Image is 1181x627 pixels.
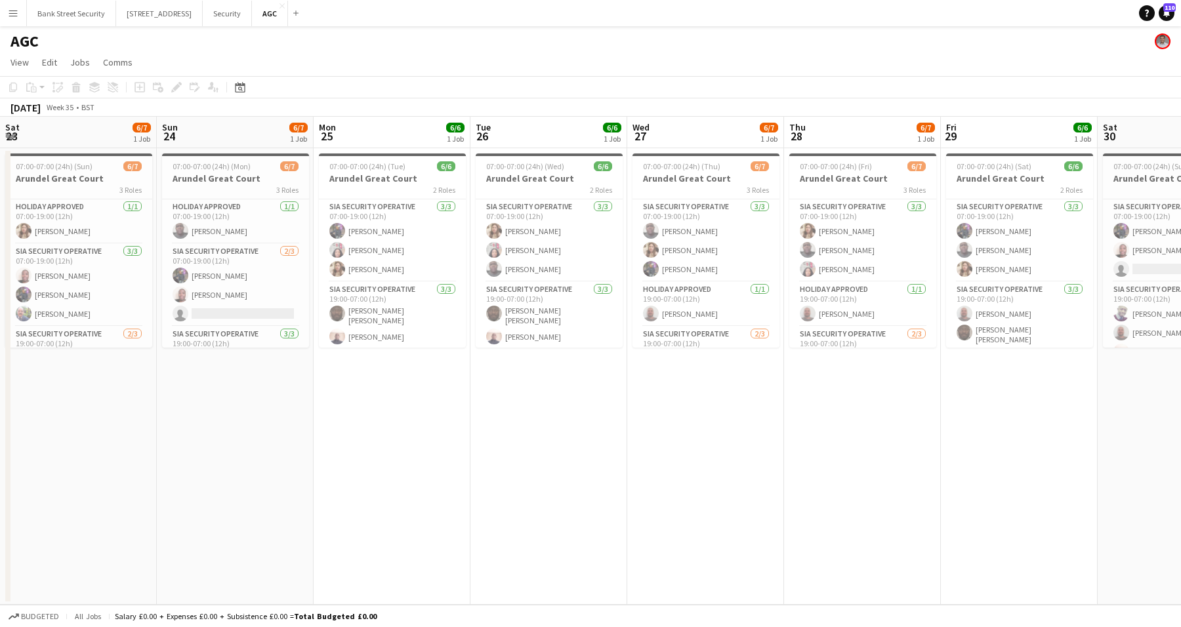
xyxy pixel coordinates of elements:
span: 07:00-07:00 (24h) (Wed) [486,161,564,171]
div: 1 Job [447,134,464,144]
app-card-role: SIA Security Operative3/307:00-19:00 (12h)[PERSON_NAME][PERSON_NAME][PERSON_NAME] [319,199,466,282]
app-card-role: SIA Security Operative3/319:00-07:00 (12h)[PERSON_NAME] [PERSON_NAME][PERSON_NAME] [319,282,466,369]
span: 6/7 [123,161,142,171]
span: Week 35 [43,102,76,112]
span: 3 Roles [747,185,769,195]
span: 110 [1163,3,1176,12]
span: Edit [42,56,57,68]
app-user-avatar: Charles Sandalo [1155,33,1171,49]
h3: Arundel Great Court [789,172,936,184]
app-card-role: SIA Security Operative2/319:00-07:00 (12h) [789,327,936,413]
span: 07:00-07:00 (24h) (Sat) [957,161,1031,171]
span: Sat [1103,121,1117,133]
span: Mon [319,121,336,133]
button: Security [203,1,252,26]
a: Jobs [65,54,95,71]
app-job-card: 07:00-07:00 (24h) (Tue)6/6Arundel Great Court2 RolesSIA Security Operative3/307:00-19:00 (12h)[PE... [319,153,466,348]
div: 1 Job [133,134,150,144]
span: Wed [632,121,650,133]
div: 1 Job [290,134,307,144]
span: 27 [631,129,650,144]
span: 30 [1101,129,1117,144]
div: 1 Job [604,134,621,144]
span: 28 [787,129,806,144]
app-card-role: Holiday Approved1/107:00-19:00 (12h)[PERSON_NAME] [162,199,309,244]
span: 6/6 [594,161,612,171]
span: 25 [317,129,336,144]
app-job-card: 07:00-07:00 (24h) (Wed)6/6Arundel Great Court2 RolesSIA Security Operative3/307:00-19:00 (12h)[PE... [476,153,623,348]
span: 2 Roles [1060,185,1083,195]
div: 1 Job [760,134,777,144]
button: Bank Street Security [27,1,116,26]
span: 3 Roles [276,185,299,195]
span: View [10,56,29,68]
span: 07:00-07:00 (24h) (Sun) [16,161,93,171]
span: 07:00-07:00 (24h) (Thu) [643,161,720,171]
a: 110 [1159,5,1174,21]
app-job-card: 07:00-07:00 (24h) (Mon)6/7Arundel Great Court3 RolesHoliday Approved1/107:00-19:00 (12h)[PERSON_N... [162,153,309,348]
span: 6/7 [280,161,299,171]
app-job-card: 07:00-07:00 (24h) (Thu)6/7Arundel Great Court3 RolesSIA Security Operative3/307:00-19:00 (12h)[PE... [632,153,779,348]
button: Budgeted [7,609,61,624]
span: Sun [162,121,178,133]
span: 6/7 [751,161,769,171]
app-card-role: Holiday Approved1/107:00-19:00 (12h)[PERSON_NAME] [5,199,152,244]
span: 2 Roles [590,185,612,195]
span: 3 Roles [119,185,142,195]
span: 07:00-07:00 (24h) (Tue) [329,161,405,171]
div: BST [81,102,94,112]
app-card-role: SIA Security Operative3/319:00-07:00 (12h)[PERSON_NAME][PERSON_NAME] [PERSON_NAME] [946,282,1093,369]
app-card-role: SIA Security Operative2/307:00-19:00 (12h)[PERSON_NAME][PERSON_NAME] [162,244,309,327]
span: Fri [946,121,957,133]
div: 1 Job [1074,134,1091,144]
app-card-role: SIA Security Operative3/319:00-07:00 (12h)[PERSON_NAME] [PERSON_NAME][PERSON_NAME] [476,282,623,369]
span: Budgeted [21,612,59,621]
app-card-role: SIA Security Operative3/319:00-07:00 (12h) [162,327,309,409]
app-card-role: SIA Security Operative3/307:00-19:00 (12h)[PERSON_NAME][PERSON_NAME][PERSON_NAME] [476,199,623,282]
app-card-role: SIA Security Operative3/307:00-19:00 (12h)[PERSON_NAME][PERSON_NAME][PERSON_NAME] [632,199,779,282]
app-card-role: SIA Security Operative3/307:00-19:00 (12h)[PERSON_NAME][PERSON_NAME][PERSON_NAME] [5,244,152,327]
span: Comms [103,56,133,68]
a: Comms [98,54,138,71]
app-card-role: SIA Security Operative2/319:00-07:00 (12h) [5,327,152,409]
span: 07:00-07:00 (24h) (Mon) [173,161,251,171]
span: 6/7 [917,123,935,132]
h3: Arundel Great Court [162,172,309,184]
h3: Arundel Great Court [946,172,1093,184]
span: 6/7 [133,123,151,132]
span: 6/6 [603,123,621,132]
span: 23 [3,129,20,144]
span: 6/6 [1073,123,1092,132]
app-card-role: Holiday Approved1/119:00-07:00 (12h)[PERSON_NAME] [789,282,936,327]
span: 2 Roles [433,185,455,195]
span: 29 [944,129,957,144]
span: 24 [160,129,178,144]
div: Salary £0.00 + Expenses £0.00 + Subsistence £0.00 = [115,611,377,621]
a: View [5,54,34,71]
span: 6/7 [289,123,308,132]
div: [DATE] [10,101,41,114]
app-card-role: SIA Security Operative3/307:00-19:00 (12h)[PERSON_NAME][PERSON_NAME][PERSON_NAME] [946,199,1093,282]
app-job-card: 07:00-07:00 (24h) (Fri)6/7Arundel Great Court3 RolesSIA Security Operative3/307:00-19:00 (12h)[PE... [789,153,936,348]
button: AGC [252,1,288,26]
span: Tue [476,121,491,133]
h3: Arundel Great Court [476,172,623,184]
span: 26 [474,129,491,144]
h3: Arundel Great Court [5,172,152,184]
span: 6/6 [437,161,455,171]
app-job-card: 07:00-07:00 (24h) (Sat)6/6Arundel Great Court2 RolesSIA Security Operative3/307:00-19:00 (12h)[PE... [946,153,1093,348]
a: Edit [37,54,62,71]
h1: AGC [10,31,39,51]
span: 07:00-07:00 (24h) (Fri) [800,161,872,171]
span: 6/6 [446,123,465,132]
span: Jobs [70,56,90,68]
span: All jobs [72,611,104,621]
span: Sat [5,121,20,133]
app-job-card: 07:00-07:00 (24h) (Sun)6/7Arundel Great Court3 RolesHoliday Approved1/107:00-19:00 (12h)[PERSON_N... [5,153,152,348]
